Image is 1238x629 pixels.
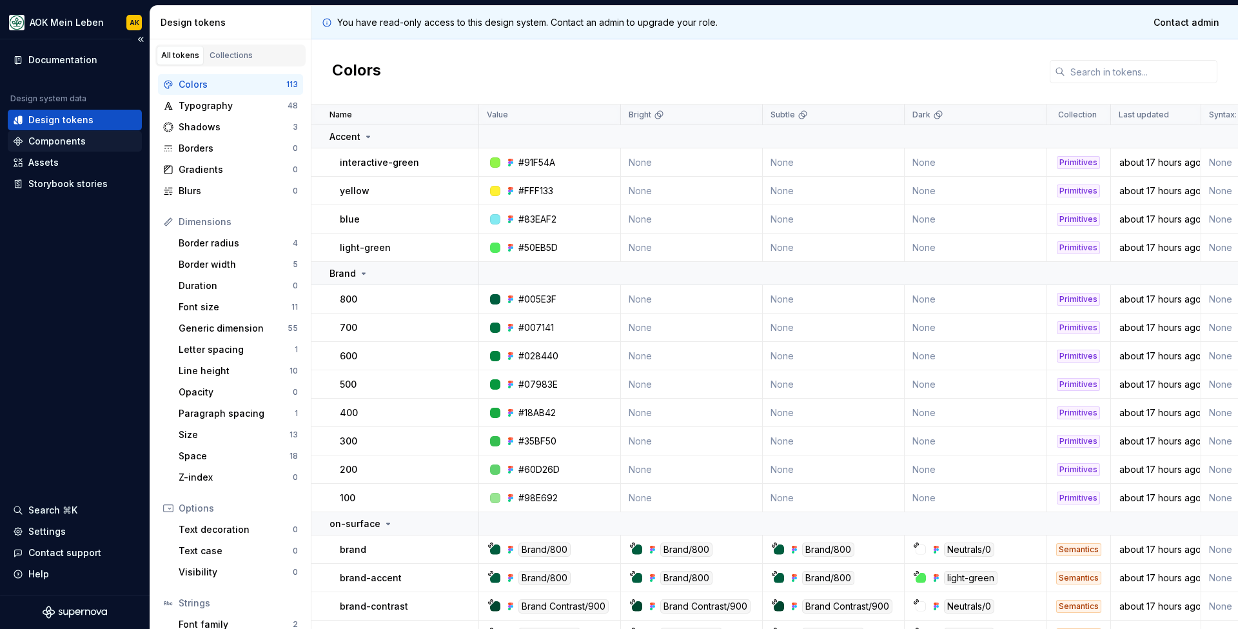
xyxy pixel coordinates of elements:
[179,597,298,610] div: Strings
[28,546,101,559] div: Contact support
[1058,110,1097,120] p: Collection
[1112,213,1200,226] div: about 17 hours ago
[763,205,905,234] td: None
[1112,156,1200,169] div: about 17 hours ago
[8,131,142,152] a: Components
[1057,406,1100,419] div: Primitives
[290,430,298,440] div: 13
[518,321,554,334] div: #007141
[1057,213,1100,226] div: Primitives
[179,301,291,314] div: Font size
[518,599,609,614] div: Brand Contrast/900
[179,121,293,134] div: Shadows
[28,568,49,581] div: Help
[340,185,369,197] p: yellow
[518,571,571,585] div: Brand/800
[161,16,306,29] div: Design tokens
[28,135,86,148] div: Components
[340,492,355,504] p: 100
[912,110,930,120] p: Dark
[1112,543,1200,556] div: about 17 hours ago
[158,74,303,95] a: Colors113
[1112,350,1200,363] div: about 17 hours ago
[173,403,303,424] a: Paragraph spacing1
[771,110,795,120] p: Subtle
[1065,60,1217,83] input: Search in tokens...
[340,321,357,334] p: 700
[1057,185,1100,197] div: Primitives
[28,54,97,66] div: Documentation
[1112,435,1200,448] div: about 17 hours ago
[158,117,303,137] a: Shadows3
[8,152,142,173] a: Assets
[1154,16,1219,29] span: Contact admin
[293,238,298,248] div: 4
[621,148,763,177] td: None
[173,275,303,296] a: Duration0
[1112,406,1200,419] div: about 17 hours ago
[905,205,1046,234] td: None
[179,566,293,579] div: Visibility
[173,382,303,403] a: Opacity0
[340,435,357,448] p: 300
[518,463,560,476] div: #60D26D
[518,435,556,448] div: #35BF50
[487,110,508,120] p: Value
[288,323,298,334] div: 55
[28,156,59,169] div: Assets
[293,281,298,291] div: 0
[905,314,1046,342] td: None
[30,16,104,29] div: AOK Mein Leben
[518,378,558,391] div: #07983E
[173,562,303,583] a: Visibility0
[293,122,298,132] div: 3
[293,387,298,397] div: 0
[173,318,303,339] a: Generic dimension55
[43,606,107,619] a: Supernova Logo
[340,156,419,169] p: interactive-green
[3,8,147,36] button: AOK Mein LebenAK
[1112,185,1200,197] div: about 17 hours ago
[179,407,295,420] div: Paragraph spacing
[295,408,298,419] div: 1
[293,546,298,556] div: 0
[173,424,303,445] a: Size13
[518,241,558,254] div: #50EB5D
[763,342,905,370] td: None
[179,215,298,228] div: Dimensions
[1057,350,1100,363] div: Primitives
[132,30,150,48] button: Collapse sidebar
[8,564,142,584] button: Help
[179,322,288,335] div: Generic dimension
[290,451,298,461] div: 18
[179,78,286,91] div: Colors
[621,342,763,370] td: None
[179,258,293,271] div: Border width
[629,110,651,120] p: Bright
[290,366,298,376] div: 10
[179,142,293,155] div: Borders
[1057,378,1100,391] div: Primitives
[293,524,298,535] div: 0
[1112,378,1200,391] div: about 17 hours ago
[518,543,571,557] div: Brand/800
[621,427,763,455] td: None
[518,492,558,504] div: #98E692
[1112,241,1200,254] div: about 17 hours ago
[8,50,142,70] a: Documentation
[621,399,763,427] td: None
[340,600,408,613] p: brand-contrast
[518,156,555,169] div: #91F54A
[621,205,763,234] td: None
[340,241,391,254] p: light-green
[1112,600,1200,613] div: about 17 hours ago
[905,484,1046,512] td: None
[621,177,763,205] td: None
[763,427,905,455] td: None
[173,233,303,254] a: Border radius4
[293,472,298,483] div: 0
[173,339,303,360] a: Letter spacing1
[802,599,892,614] div: Brand Contrast/900
[9,15,25,30] img: df5db9ef-aba0-4771-bf51-9763b7497661.png
[660,543,712,557] div: Brand/800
